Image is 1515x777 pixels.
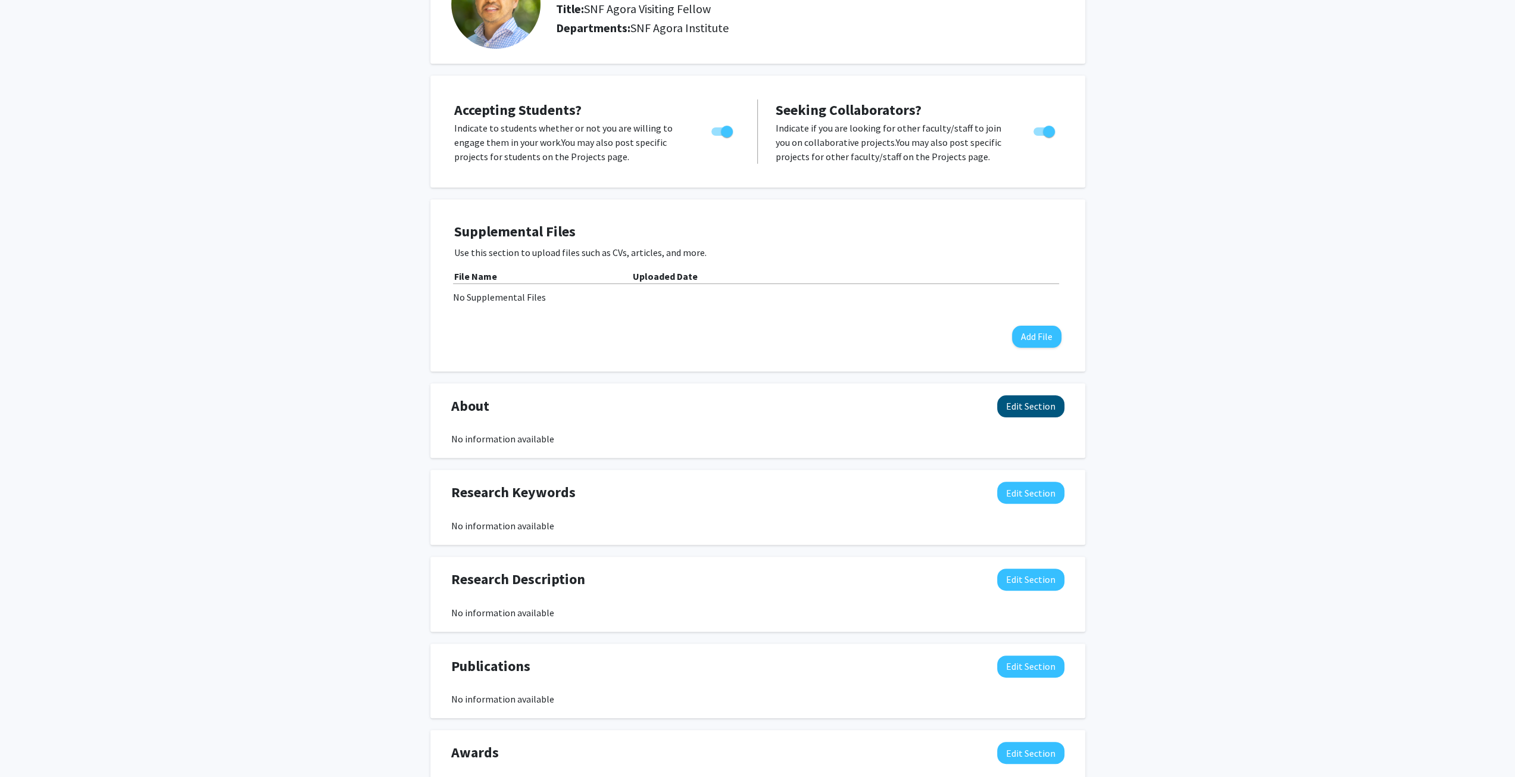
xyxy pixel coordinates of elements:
h2: Departments: [547,21,1073,35]
iframe: Chat [9,723,51,768]
p: Indicate to students whether or not you are willing to engage them in your work. You may also pos... [454,121,689,164]
button: Edit Awards [997,742,1064,764]
button: Edit Publications [997,656,1064,678]
span: About [451,395,489,417]
div: No information available [451,692,1064,706]
span: Seeking Collaborators? [776,101,922,119]
span: Research Keywords [451,482,576,503]
div: No information available [451,432,1064,446]
p: Use this section to upload files such as CVs, articles, and more. [454,245,1061,260]
span: Research Description [451,569,585,590]
button: Edit About [997,395,1064,417]
b: File Name [454,270,497,282]
div: Toggle [707,121,739,139]
button: Edit Research Keywords [997,482,1064,504]
span: Awards [451,742,499,763]
b: Uploaded Date [633,270,698,282]
div: No Supplemental Files [453,290,1063,304]
span: SNF Agora Visiting Fellow [584,1,711,16]
p: Indicate if you are looking for other faculty/staff to join you on collaborative projects. You ma... [776,121,1011,164]
button: Edit Research Description [997,569,1064,591]
div: No information available [451,606,1064,620]
h4: Supplemental Files [454,223,1061,241]
span: Publications [451,656,530,677]
span: Accepting Students? [454,101,582,119]
div: No information available [451,519,1064,533]
div: Toggle [1029,121,1061,139]
h2: Title: [556,2,711,16]
button: Add File [1012,326,1061,348]
span: SNF Agora Institute [630,20,729,35]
